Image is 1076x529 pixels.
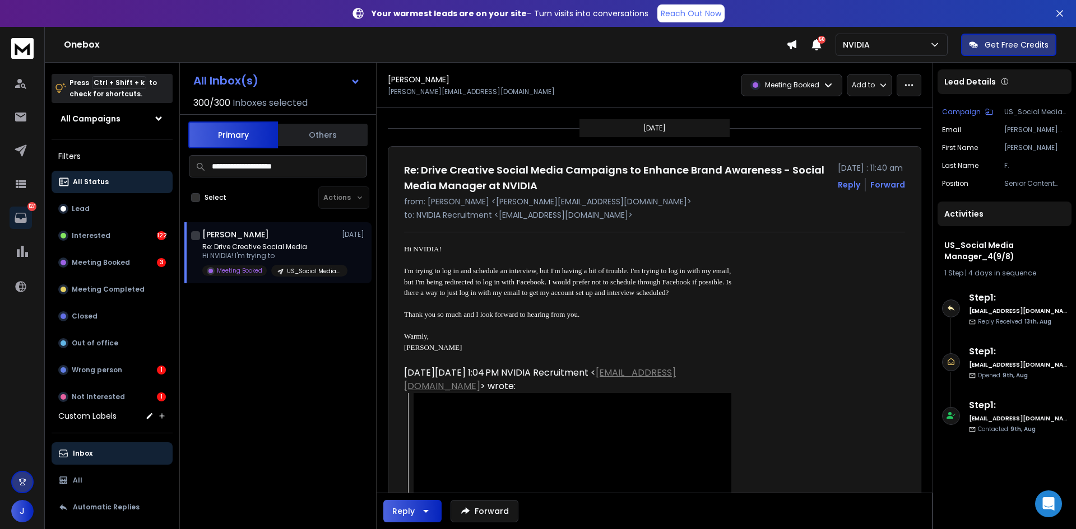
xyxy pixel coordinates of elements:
p: Email [942,125,961,134]
div: Thank you so much and I look forward to hearing from you. [404,309,731,320]
button: Inbox [52,442,173,465]
p: Add to [852,81,875,90]
p: Campaign [942,107,981,116]
button: Wrong person1 [52,359,173,381]
h3: Custom Labels [58,410,117,422]
h6: [EMAIL_ADDRESS][DOMAIN_NAME] [969,361,1067,369]
h1: All Inbox(s) [193,75,258,86]
h1: Onebox [64,38,786,52]
p: [PERSON_NAME] [1004,143,1067,152]
p: US_Social Media Manager_4(9/8) [1004,107,1067,116]
div: [DATE][DATE] 1:04 PM NVIDIA Recruitment < > wrote: [404,366,731,393]
h3: Filters [52,148,173,164]
p: Meeting Booked [765,81,819,90]
img: logo [11,38,34,59]
button: Meeting Completed [52,278,173,301]
div: Forward [870,179,905,190]
p: Press to check for shortcuts. [69,77,157,100]
p: Meeting Booked [217,266,262,275]
span: Ctrl + Shift + k [92,76,146,89]
button: Automatic Replies [52,496,173,518]
div: Hi NVIDIA! [404,244,731,255]
h6: [EMAIL_ADDRESS][DOMAIN_NAME] [969,414,1067,423]
div: | [944,269,1065,278]
p: Wrong person [72,366,122,374]
p: [PERSON_NAME][EMAIL_ADDRESS][DOMAIN_NAME] [1004,125,1067,134]
span: 50 [818,36,825,44]
p: Lead Details [944,76,996,87]
p: [DATE] [342,230,367,239]
button: Reply [838,179,860,190]
p: All Status [73,177,109,186]
p: Senior Content Manager [1004,179,1067,188]
button: J [11,500,34,522]
p: to: NVIDIA Recruitment <[EMAIL_ADDRESS][DOMAIN_NAME]> [404,209,905,221]
div: Warmly, [PERSON_NAME] [404,331,731,353]
p: Last Name [942,161,978,170]
p: Interested [72,231,110,240]
button: Forward [451,500,518,522]
a: 127 [10,207,32,229]
p: Contacted [978,425,1036,433]
p: Reach Out Now [661,8,721,19]
h1: All Campaigns [61,113,120,124]
div: Open Intercom Messenger [1035,490,1062,517]
div: 1 [157,366,166,374]
button: Lead [52,198,173,220]
p: Hi NVIDIA! I'm trying to [202,251,337,260]
div: Activities [938,202,1072,226]
button: Meeting Booked3 [52,251,173,274]
p: from: [PERSON_NAME] <[PERSON_NAME][EMAIL_ADDRESS][DOMAIN_NAME]> [404,196,905,207]
h1: US_Social Media Manager_4(9/8) [944,240,1065,262]
a: [EMAIL_ADDRESS][DOMAIN_NAME] [404,366,676,392]
p: First Name [942,143,978,152]
p: Meeting Booked [72,258,130,267]
p: NVIDIA [843,39,874,50]
p: Out of office [72,339,118,348]
p: Meeting Completed [72,285,145,294]
p: [DATE] [643,124,666,133]
p: Not Interested [72,392,125,401]
p: Automatic Replies [73,503,140,512]
span: 300 / 300 [193,96,230,110]
p: Inbox [73,449,92,458]
div: Reply [392,505,415,517]
h6: Step 1 : [969,399,1067,412]
div: 122 [157,231,166,240]
p: Re: Drive Creative Social Media [202,242,337,251]
button: Closed [52,305,173,327]
button: All Campaigns [52,107,173,130]
button: Reply [383,500,442,522]
h6: [EMAIL_ADDRESS][DOMAIN_NAME] [969,307,1067,315]
h1: Re: Drive Creative Social Media Campaigns to Enhance Brand Awareness - Social Media Manager at NV... [404,162,831,194]
p: Get Free Credits [985,39,1049,50]
button: Out of office [52,332,173,354]
button: All Status [52,171,173,193]
button: All Inbox(s) [184,69,369,92]
label: Select [205,193,226,202]
p: – Turn visits into conversations [372,8,648,19]
p: Reply Received [978,317,1051,326]
h1: [PERSON_NAME] [388,74,449,85]
h6: Step 1 : [969,291,1067,305]
div: 1 [157,392,166,401]
span: 1 Step [944,268,963,278]
p: F. [1004,161,1067,170]
p: Lead [72,204,90,213]
button: Primary [188,121,278,148]
button: All [52,469,173,491]
h1: [PERSON_NAME] [202,229,269,240]
p: Closed [72,312,98,321]
p: All [73,476,82,485]
a: Reach Out Now [657,4,725,22]
h6: Step 1 : [969,345,1067,358]
button: Get Free Credits [961,34,1056,56]
span: 4 days in sequence [968,268,1036,278]
p: [PERSON_NAME][EMAIL_ADDRESS][DOMAIN_NAME] [388,87,555,96]
button: Others [278,123,368,147]
div: I'm trying to log in and schedule an interview, but I'm having a bit of trouble. I'm trying to lo... [404,265,731,298]
div: 3 [157,258,166,267]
